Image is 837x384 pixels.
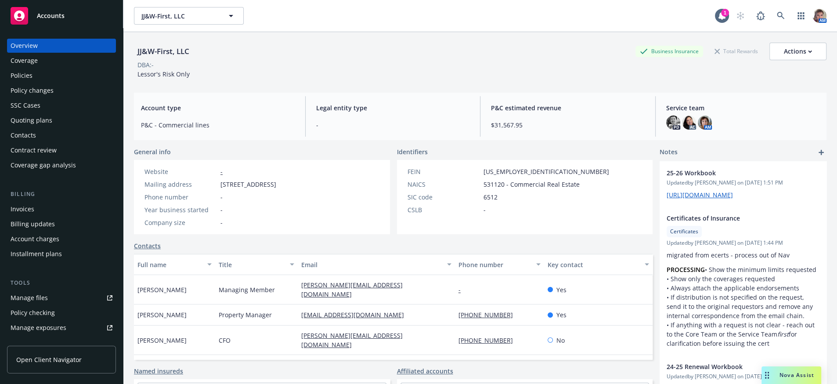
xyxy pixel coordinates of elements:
[301,260,442,269] div: Email
[11,321,66,335] div: Manage exposures
[556,285,566,294] span: Yes
[784,43,812,60] div: Actions
[134,7,244,25] button: JJ&W-First, LLC
[137,260,202,269] div: Full name
[144,218,217,227] div: Company size
[7,143,116,157] a: Contract review
[698,116,712,130] img: photo
[219,336,231,345] span: CFO
[408,167,480,176] div: FEIN
[667,265,819,348] p: • Show the minimum limits requested • Show only the coverages requested • Always attach the appli...
[134,366,183,376] a: Named insureds
[144,192,217,202] div: Phone number
[11,83,54,98] div: Policy changes
[7,336,116,350] a: Manage certificates
[301,331,403,349] a: [PERSON_NAME][EMAIL_ADDRESS][DOMAIN_NAME]
[667,168,797,178] span: 25-26 Workbook
[458,260,531,269] div: Phone number
[134,46,193,57] div: JJ&W-First, LLC
[220,205,223,214] span: -
[7,128,116,142] a: Contacts
[752,7,769,25] a: Report a Bug
[144,205,217,214] div: Year business started
[7,306,116,320] a: Policy checking
[7,321,116,335] a: Manage exposures
[667,265,705,274] strong: PROCESSING
[11,202,34,216] div: Invoices
[220,167,223,176] a: -
[761,366,772,384] div: Drag to move
[11,39,38,53] div: Overview
[7,158,116,172] a: Coverage gap analysis
[137,285,187,294] span: [PERSON_NAME]
[11,113,52,127] div: Quoting plans
[710,46,762,57] div: Total Rewards
[11,291,48,305] div: Manage files
[556,310,566,319] span: Yes
[11,158,76,172] div: Coverage gap analysis
[37,12,65,19] span: Accounts
[408,192,480,202] div: SIC code
[301,311,411,319] a: [EMAIL_ADDRESS][DOMAIN_NAME]
[483,192,498,202] span: 6512
[137,310,187,319] span: [PERSON_NAME]
[667,373,819,380] span: Updated by [PERSON_NAME] on [DATE] 12:23 PM
[816,147,826,158] a: add
[777,330,789,338] em: first
[11,247,62,261] div: Installment plans
[7,291,116,305] a: Manage files
[660,161,826,206] div: 25-26 WorkbookUpdatedby [PERSON_NAME] on [DATE] 1:51 PM[URL][DOMAIN_NAME]
[458,336,520,344] a: [PHONE_NUMBER]
[667,191,733,199] a: [URL][DOMAIN_NAME]
[792,7,810,25] a: Switch app
[7,83,116,98] a: Policy changes
[134,147,171,156] span: General info
[7,39,116,53] a: Overview
[141,11,217,21] span: JJ&W-First, LLC
[408,180,480,189] div: NAICS
[670,228,698,235] span: Certificates
[779,371,814,379] span: Nova Assist
[812,9,826,23] img: photo
[408,205,480,214] div: CSLB
[667,239,819,247] span: Updated by [PERSON_NAME] on [DATE] 1:44 PM
[11,143,57,157] div: Contract review
[458,311,520,319] a: [PHONE_NUMBER]
[397,366,453,376] a: Affiliated accounts
[137,336,187,345] span: [PERSON_NAME]
[11,217,55,231] div: Billing updates
[298,254,455,275] button: Email
[455,254,545,275] button: Phone number
[7,232,116,246] a: Account charges
[220,180,276,189] span: [STREET_ADDRESS]
[483,205,486,214] span: -
[141,103,295,112] span: Account type
[215,254,298,275] button: Title
[682,116,696,130] img: photo
[458,286,468,294] a: -
[219,310,272,319] span: Property Manager
[7,190,116,199] div: Billing
[144,180,217,189] div: Mailing address
[11,69,32,83] div: Policies
[667,250,819,260] p: migrated from ecerts - process out of Nav
[666,103,820,112] span: Service team
[667,179,819,187] span: Updated by [PERSON_NAME] on [DATE] 1:51 PM
[11,98,40,112] div: SSC Cases
[660,206,826,355] div: Certificates of InsuranceCertificatesUpdatedby [PERSON_NAME] on [DATE] 1:44 PMmigrated from ecert...
[301,281,403,298] a: [PERSON_NAME][EMAIL_ADDRESS][DOMAIN_NAME]
[134,241,161,250] a: Contacts
[491,103,645,112] span: P&C estimated revenue
[137,60,154,69] div: DBA: -
[220,218,223,227] span: -
[556,336,565,345] span: No
[667,214,797,223] span: Certificates of Insurance
[11,336,68,350] div: Manage certificates
[7,247,116,261] a: Installment plans
[316,103,470,112] span: Legal entity type
[7,69,116,83] a: Policies
[769,43,826,60] button: Actions
[635,46,703,57] div: Business Insurance
[219,285,275,294] span: Managing Member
